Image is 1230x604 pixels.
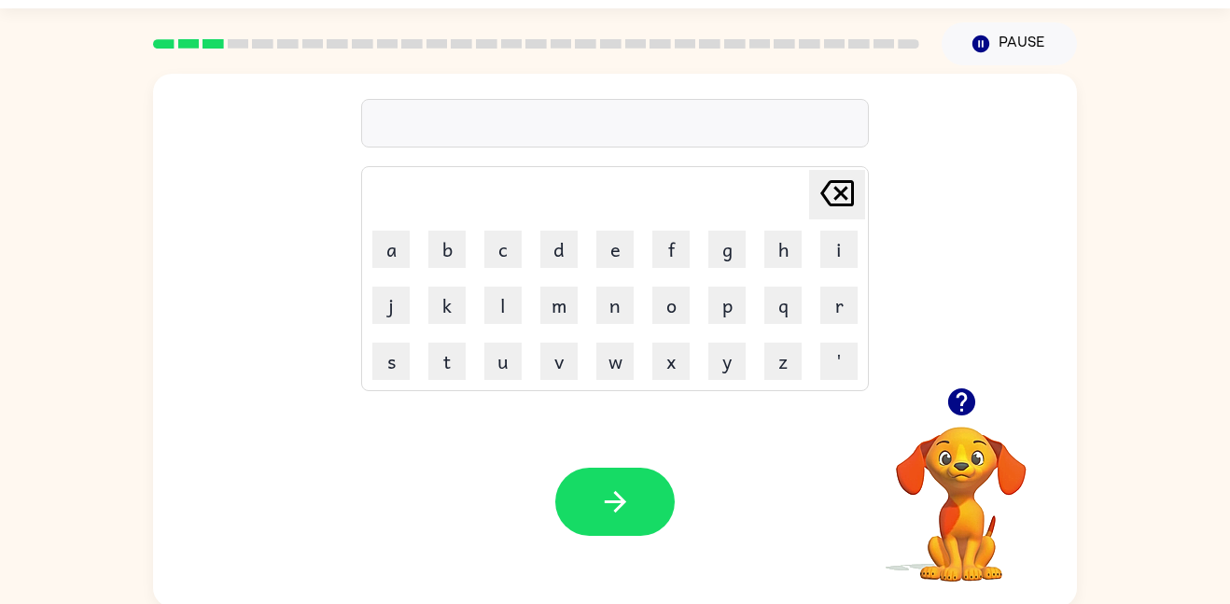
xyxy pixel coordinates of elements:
[596,343,634,380] button: w
[820,343,858,380] button: '
[484,287,522,324] button: l
[708,231,746,268] button: g
[942,22,1077,65] button: Pause
[764,343,802,380] button: z
[540,343,578,380] button: v
[540,231,578,268] button: d
[372,287,410,324] button: j
[708,343,746,380] button: y
[652,231,690,268] button: f
[372,231,410,268] button: a
[484,343,522,380] button: u
[428,343,466,380] button: t
[428,231,466,268] button: b
[868,398,1055,584] video: Your browser must support playing .mp4 files to use Literably. Please try using another browser.
[764,231,802,268] button: h
[764,287,802,324] button: q
[708,287,746,324] button: p
[484,231,522,268] button: c
[428,287,466,324] button: k
[652,343,690,380] button: x
[372,343,410,380] button: s
[596,231,634,268] button: e
[820,231,858,268] button: i
[540,287,578,324] button: m
[652,287,690,324] button: o
[820,287,858,324] button: r
[596,287,634,324] button: n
